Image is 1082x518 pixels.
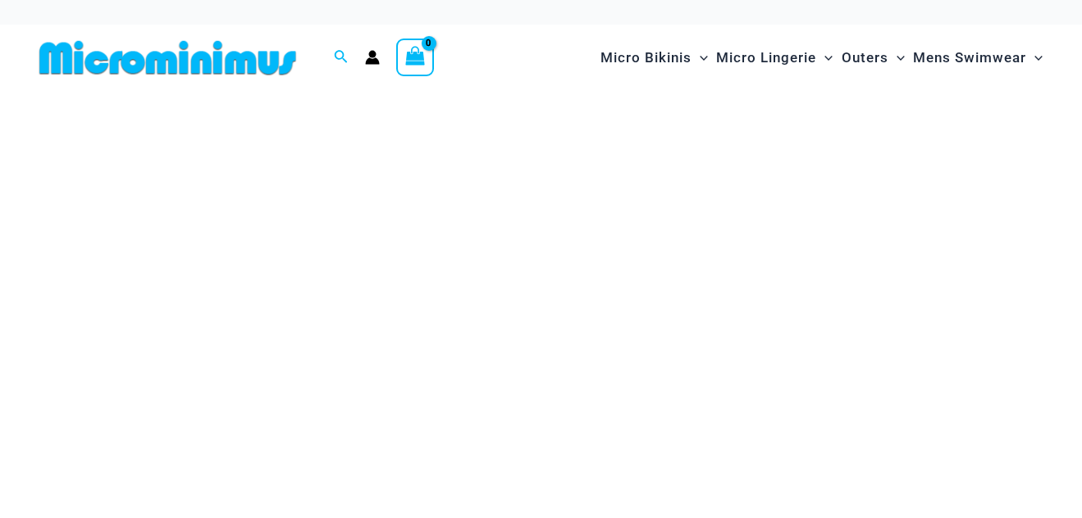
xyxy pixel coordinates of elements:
[913,37,1026,79] span: Mens Swimwear
[909,33,1047,83] a: Mens SwimwearMenu ToggleMenu Toggle
[365,50,380,65] a: Account icon link
[33,39,303,76] img: MM SHOP LOGO FLAT
[396,39,434,76] a: View Shopping Cart, empty
[1026,37,1043,79] span: Menu Toggle
[716,37,816,79] span: Micro Lingerie
[334,48,349,68] a: Search icon link
[712,33,837,83] a: Micro LingerieMenu ToggleMenu Toggle
[842,37,888,79] span: Outers
[838,33,909,83] a: OutersMenu ToggleMenu Toggle
[594,30,1049,85] nav: Site Navigation
[888,37,905,79] span: Menu Toggle
[816,37,833,79] span: Menu Toggle
[596,33,712,83] a: Micro BikinisMenu ToggleMenu Toggle
[600,37,692,79] span: Micro Bikinis
[692,37,708,79] span: Menu Toggle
